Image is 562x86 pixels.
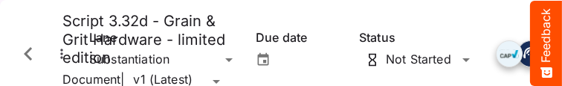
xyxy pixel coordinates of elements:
[89,48,220,72] div: Substantiation
[253,50,273,70] button: Open
[530,1,562,86] button: Feedback
[6,31,51,76] button: Close card
[365,52,453,67] div: Not Started
[52,44,71,64] button: More options for Script 3.32d - Grain & Grit Hardware - limited edition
